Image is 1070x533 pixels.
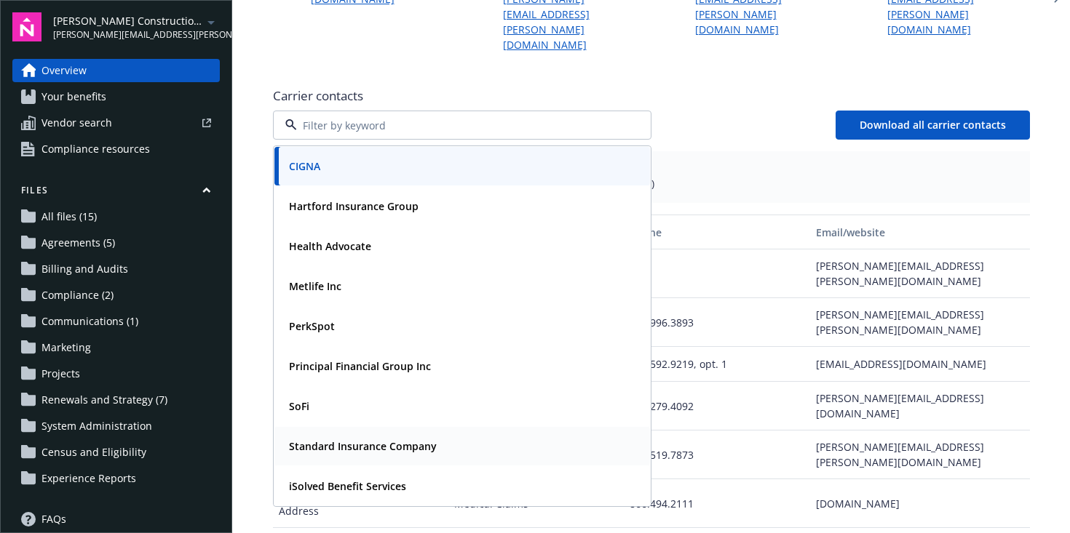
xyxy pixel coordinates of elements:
[12,184,220,202] button: Files
[624,215,810,249] button: Phone
[810,430,1029,479] div: [PERSON_NAME][EMAIL_ADDRESS][PERSON_NAME][DOMAIN_NAME]
[53,28,202,41] span: [PERSON_NAME][EMAIL_ADDRESS][PERSON_NAME][DOMAIN_NAME]
[810,249,1029,298] div: [PERSON_NAME][EMAIL_ADDRESS][PERSON_NAME][DOMAIN_NAME]
[12,310,220,333] a: Communications (1)
[53,13,202,28] span: [PERSON_NAME] Construction Company
[12,111,220,135] a: Vendor search
[810,479,1029,528] div: [DOMAIN_NAME]
[12,362,220,385] a: Projects
[41,231,115,255] span: Agreements (5)
[297,118,622,133] input: Filter by keyword
[53,12,220,41] button: [PERSON_NAME] Construction Company[PERSON_NAME][EMAIL_ADDRESS][PERSON_NAME][DOMAIN_NAME]arrowDrop...
[12,85,220,108] a: Your benefits
[41,467,136,490] span: Experience Reports
[12,205,220,228] a: All files (15)
[624,430,810,479] div: 925.519.7873
[12,231,220,255] a: Agreements (5)
[289,239,371,253] strong: Health Advocate
[12,441,220,464] a: Census and Eligibility
[12,257,220,281] a: Billing and Audits
[624,298,810,347] div: 952.996.3893
[12,414,220,438] a: System Administration
[12,284,220,307] a: Compliance (2)
[810,298,1029,347] div: [PERSON_NAME][EMAIL_ADDRESS][PERSON_NAME][DOMAIN_NAME]
[860,118,1006,132] span: Download all carrier contacts
[12,137,220,161] a: Compliance resources
[836,111,1030,140] button: Download all carrier contacts
[289,279,341,293] strong: Metlife Inc
[630,225,804,240] div: Phone
[41,388,167,412] span: Renewals and Strategy (7)
[41,508,66,531] span: FAQs
[816,225,1023,240] div: Email/website
[810,382,1029,430] div: [PERSON_NAME][EMAIL_ADDRESS][DOMAIN_NAME]
[41,310,138,333] span: Communications (1)
[289,359,431,373] strong: Principal Financial Group Inc
[41,362,80,385] span: Projects
[810,215,1029,249] button: Email/website
[285,176,1018,191] span: Medical PPO - (00637718), HDHP PPO - (00637718), Medical EPO - (00637718)
[12,336,220,359] a: Marketing
[273,87,1030,105] span: Carrier contacts
[289,479,406,493] strong: iSolved Benefit Services
[12,59,220,82] a: Overview
[624,479,810,528] div: 866.494.2111
[41,205,97,228] span: All files (15)
[202,13,220,31] a: arrowDropDown
[41,441,146,464] span: Census and Eligibility
[285,163,1018,176] span: Plan types
[810,347,1029,382] div: [EMAIL_ADDRESS][DOMAIN_NAME]
[624,382,810,430] div: 209.279.4092
[12,12,41,41] img: navigator-logo.svg
[41,111,112,135] span: Vendor search
[289,439,437,453] strong: Standard Insurance Company
[12,388,220,412] a: Renewals and Strategy (7)
[289,319,335,333] strong: PerkSpot
[41,59,87,82] span: Overview
[41,414,152,438] span: System Administration
[41,137,150,161] span: Compliance resources
[12,467,220,490] a: Experience Reports
[289,159,320,173] strong: CIGNA
[12,508,220,531] a: FAQs
[289,199,419,213] strong: Hartford Insurance Group
[624,347,810,382] div: 800.592.9219, opt. 1
[289,399,309,413] strong: SoFi
[41,85,106,108] span: Your benefits
[41,336,91,359] span: Marketing
[41,284,114,307] span: Compliance (2)
[41,257,128,281] span: Billing and Audits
